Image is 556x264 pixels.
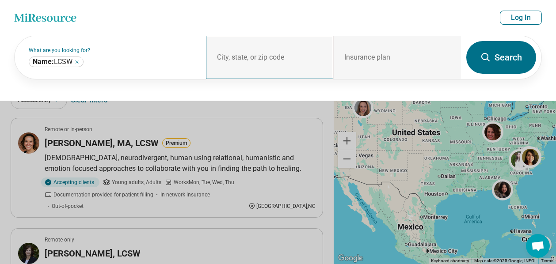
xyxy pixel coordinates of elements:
[29,48,195,53] label: What are you looking for?
[526,234,550,258] div: Open chat
[29,57,84,67] div: LCSW
[74,59,80,64] button: LCSW
[466,41,536,74] button: Search
[500,11,542,25] button: Log In
[33,57,54,66] span: Name:
[33,57,72,66] span: LCSW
